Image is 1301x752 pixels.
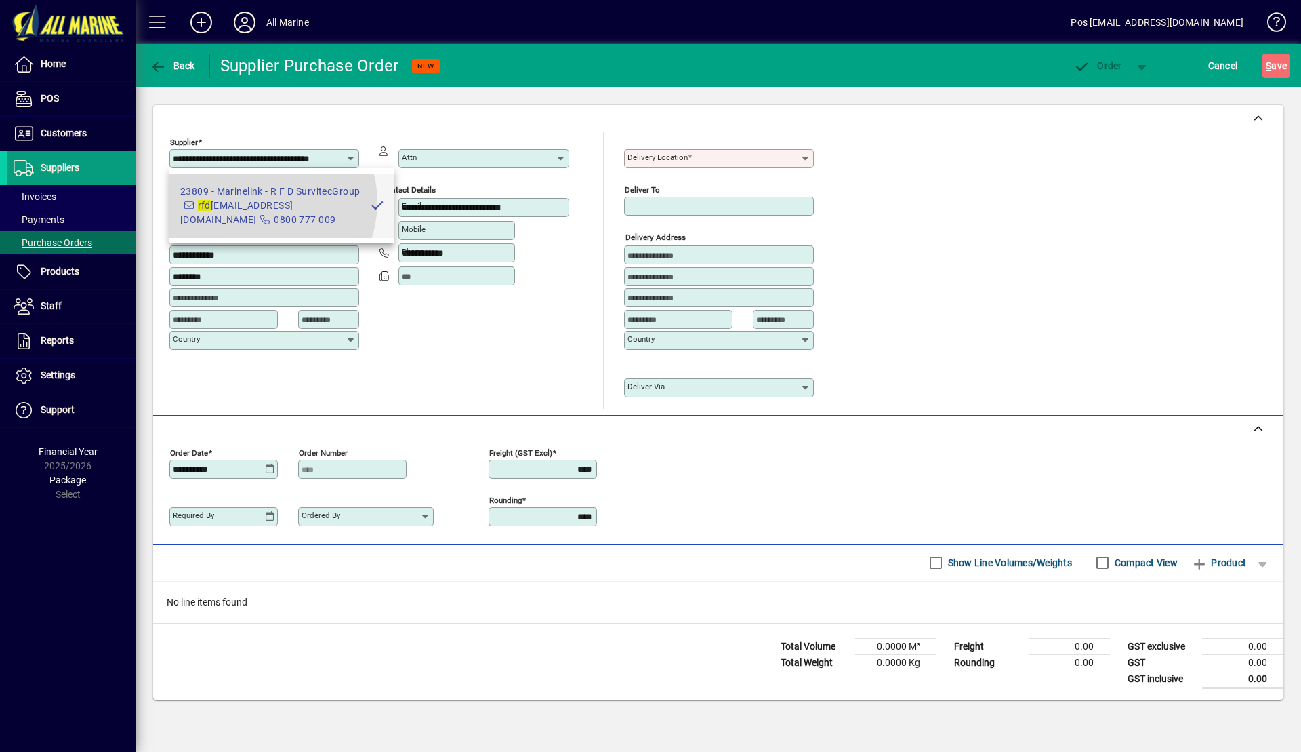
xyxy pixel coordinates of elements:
[266,12,309,33] div: All Marine
[7,231,136,254] a: Purchase Orders
[41,335,74,346] span: Reports
[223,10,266,35] button: Profile
[402,224,426,234] mat-label: Mobile
[7,208,136,231] a: Payments
[402,247,424,256] mat-label: Phone
[41,370,75,380] span: Settings
[41,404,75,415] span: Support
[220,55,399,77] div: Supplier Purchase Order
[173,511,214,520] mat-label: Required by
[170,185,210,195] mat-label: Order from
[14,214,64,225] span: Payments
[627,153,688,162] mat-label: Delivery Location
[1202,671,1283,688] td: 0.00
[1121,654,1202,671] td: GST
[774,638,855,654] td: Total Volume
[1121,671,1202,688] td: GST inclusive
[299,448,348,457] mat-label: Order number
[170,138,198,147] mat-label: Supplier
[180,10,223,35] button: Add
[947,638,1029,654] td: Freight
[1121,638,1202,654] td: GST exclusive
[947,654,1029,671] td: Rounding
[1112,556,1178,570] label: Compact View
[1074,60,1122,71] span: Order
[855,638,936,654] td: 0.0000 M³
[1029,638,1110,654] td: 0.00
[489,448,552,457] mat-label: Freight (GST excl)
[7,82,136,116] a: POS
[7,290,136,323] a: Staff
[855,654,936,671] td: 0.0000 Kg
[1208,55,1238,77] span: Cancel
[49,475,86,486] span: Package
[489,495,522,504] mat-label: Rounding
[41,300,62,311] span: Staff
[1257,3,1284,47] a: Knowledge Base
[173,334,200,344] mat-label: Country
[302,511,340,520] mat-label: Ordered by
[1266,55,1287,77] span: ave
[1205,54,1241,78] button: Cancel
[150,60,195,71] span: Back
[7,117,136,151] a: Customers
[7,47,136,81] a: Home
[625,185,660,195] mat-label: Deliver To
[1029,654,1110,671] td: 0.00
[14,191,56,202] span: Invoices
[417,62,434,71] span: NEW
[41,93,59,104] span: POS
[41,266,79,277] span: Products
[41,162,79,173] span: Suppliers
[627,382,665,391] mat-label: Deliver via
[41,127,87,138] span: Customers
[1067,54,1129,78] button: Order
[402,201,421,211] mat-label: Email
[945,556,1072,570] label: Show Line Volumes/Weights
[41,58,66,69] span: Home
[1202,654,1283,671] td: 0.00
[1262,54,1290,78] button: Save
[774,654,855,671] td: Total Weight
[7,393,136,427] a: Support
[7,324,136,358] a: Reports
[136,54,210,78] app-page-header-button: Back
[1266,60,1271,71] span: S
[146,54,199,78] button: Back
[1202,638,1283,654] td: 0.00
[402,153,417,162] mat-label: Attn
[7,255,136,289] a: Products
[170,448,208,457] mat-label: Order date
[39,446,98,457] span: Financial Year
[153,582,1283,623] div: No line items found
[7,359,136,393] a: Settings
[1071,12,1243,33] div: Pos [EMAIL_ADDRESS][DOMAIN_NAME]
[627,334,655,344] mat-label: Country
[14,237,92,248] span: Purchase Orders
[7,185,136,208] a: Invoices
